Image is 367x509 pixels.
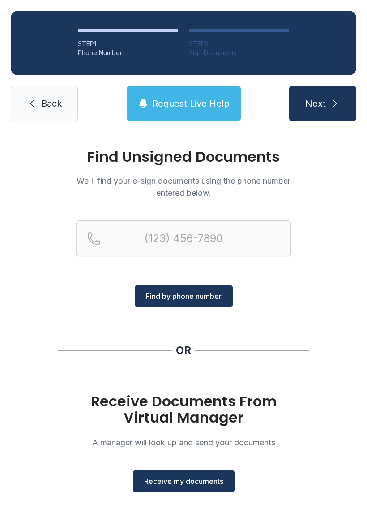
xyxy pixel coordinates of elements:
[144,476,223,487] span: Receive my documents
[176,343,191,358] div: OR
[146,291,222,302] span: Find by phone number
[76,436,291,449] p: A manager will look up and send your documents
[189,48,289,57] div: Sign Documents
[189,39,289,48] div: STEP 2
[76,393,291,426] h1: Receive Documents From Virtual Manager
[76,150,291,164] h1: Find Unsigned Documents
[78,48,178,57] div: Phone Number
[78,39,178,48] div: STEP 1
[152,97,230,110] span: Request Live Help
[41,97,62,110] span: Back
[76,175,291,199] p: We'll find your e-sign documents using the phone number entered below.
[305,97,326,110] span: Next
[76,220,291,256] input: Reservation phone number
